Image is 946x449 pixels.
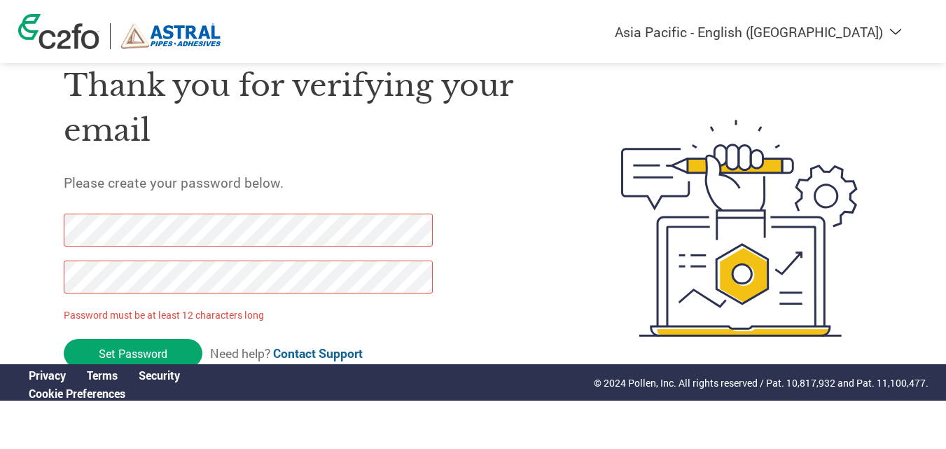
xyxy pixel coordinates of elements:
input: Set Password [64,339,202,368]
a: Terms [87,368,118,382]
a: Privacy [29,368,66,382]
h1: Thank you for verifying your email [64,63,555,153]
p: Password must be at least 12 characters long [64,308,438,322]
img: c2fo logo [18,14,99,49]
h5: Please create your password below. [64,174,555,191]
a: Contact Support [273,345,363,361]
div: Open Cookie Preferences Modal [18,386,190,401]
img: create-password [596,43,883,414]
a: Cookie Preferences, opens a dedicated popup modal window [29,386,125,401]
span: Need help? [210,345,363,361]
img: Astral [121,23,221,49]
p: © 2024 Pollen, Inc. All rights reserved / Pat. 10,817,932 and Pat. 11,100,477. [594,375,928,390]
a: Security [139,368,180,382]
